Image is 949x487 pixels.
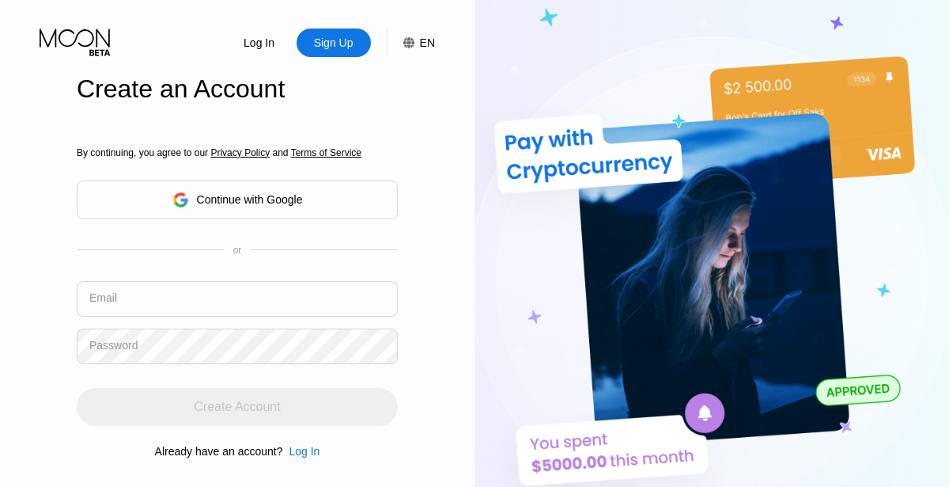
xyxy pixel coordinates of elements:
[77,181,398,219] div: Continue with Google
[89,339,138,352] div: Password
[387,29,435,57] div: EN
[291,147,361,158] span: Terms of Service
[242,35,276,51] div: Log In
[77,147,398,158] div: By continuing, you agree to our
[297,29,371,57] div: Sign Up
[282,445,319,458] div: Log In
[289,445,319,458] div: Log In
[222,29,297,57] div: Log In
[155,445,283,458] div: Already have an account?
[233,245,242,256] div: or
[197,193,303,206] div: Continue with Google
[77,74,398,104] div: Create an Account
[89,291,117,304] div: Email
[270,147,291,158] span: and
[312,35,355,51] div: Sign Up
[420,36,435,49] div: EN
[210,147,270,158] span: Privacy Policy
